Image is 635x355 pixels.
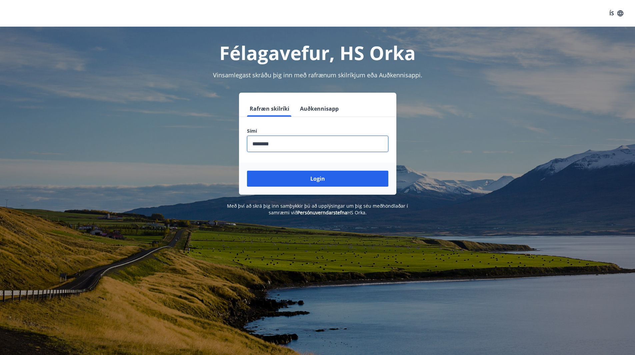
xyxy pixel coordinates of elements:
button: Rafræn skilríki [247,101,292,117]
a: Persónuverndarstefna [297,209,347,216]
span: Vinsamlegast skráðu þig inn með rafrænum skilríkjum eða Auðkennisappi. [213,71,422,79]
h1: Félagavefur, HS Orka [86,40,550,65]
span: Með því að skrá þig inn samþykkir þú að upplýsingar um þig séu meðhöndlaðar í samræmi við HS Orka. [227,203,408,216]
button: ÍS [606,7,627,19]
button: Auðkennisapp [297,101,341,117]
button: Login [247,171,388,187]
label: Sími [247,128,388,134]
